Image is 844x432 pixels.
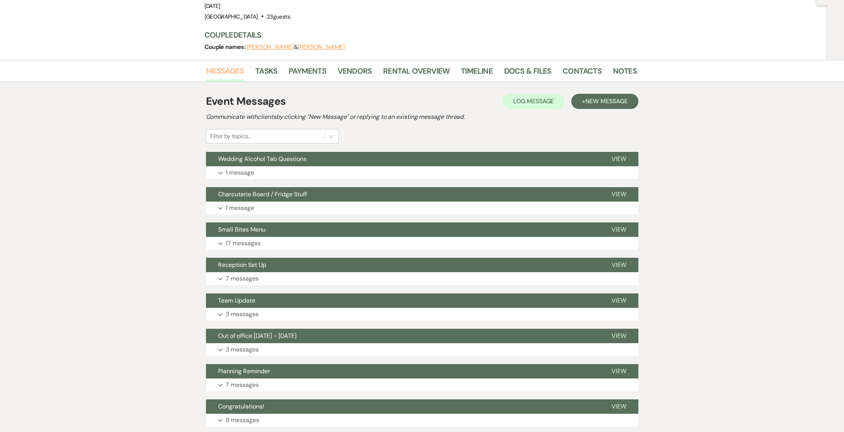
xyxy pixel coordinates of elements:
span: New Message [585,97,627,105]
span: Log Message [513,97,554,105]
button: Team Update [206,293,599,308]
button: 3 messages [206,343,638,356]
div: Filter by topics... [210,132,251,141]
a: Contacts [563,65,602,82]
span: View [611,261,626,269]
button: Small Bites Menu [206,222,599,237]
button: 7 messages [206,378,638,391]
p: 1 message [226,203,254,213]
span: Team Update [218,296,255,304]
button: View [599,152,638,166]
p: 3 messages [226,345,259,355]
a: Tasks [255,65,277,82]
button: Out of office [DATE] - [DATE] [206,329,599,343]
button: [PERSON_NAME] [298,44,345,50]
span: Out of office [DATE] - [DATE] [218,332,297,340]
span: Reception Set Up [218,261,266,269]
button: 7 messages [206,272,638,285]
h1: Event Messages [206,93,286,109]
button: 1 message [206,202,638,214]
a: Rental Overview [383,65,450,82]
span: Congratulations! [218,402,264,410]
span: Couple names: [204,43,247,51]
button: Planning Reminder [206,364,599,378]
h3: Couple Details [204,30,629,40]
button: Log Message [503,94,564,109]
button: 17 messages [206,237,638,250]
button: View [599,329,638,343]
span: [DATE] [204,2,220,10]
p: 1 message [226,168,254,178]
button: View [599,258,638,272]
button: Charcuterie Board / Fridge Stuff [206,187,599,202]
button: Congratulations! [206,399,599,414]
button: Wedding Alcohol Tab Questions [206,152,599,166]
p: 3 messages [226,309,259,319]
span: Planning Reminder [218,367,270,375]
button: [PERSON_NAME] [247,44,294,50]
a: Messages [206,65,244,82]
button: View [599,364,638,378]
button: View [599,222,638,237]
span: View [611,402,626,410]
span: View [611,332,626,340]
p: 7 messages [226,274,259,284]
button: 1 message [206,166,638,179]
span: View [611,155,626,163]
a: Vendors [338,65,372,82]
span: Small Bites Menu [218,225,266,233]
p: 8 messages [226,415,259,425]
span: Wedding Alcohol Tab Questions [218,155,306,163]
a: Timeline [461,65,493,82]
a: Notes [613,65,637,82]
button: 8 messages [206,414,638,427]
span: View [611,190,626,198]
p: 7 messages [226,380,259,390]
button: View [599,187,638,202]
span: 23 guests [267,13,290,20]
button: Reception Set Up [206,258,599,272]
button: View [599,399,638,414]
span: Charcuterie Board / Fridge Stuff [218,190,307,198]
span: View [611,296,626,304]
button: +New Message [571,94,638,109]
h2: Communicate with clients by clicking "New Message" or replying to an existing message thread. [206,112,638,121]
button: View [599,293,638,308]
span: View [611,225,626,233]
span: [GEOGRAPHIC_DATA] [204,13,258,20]
a: Docs & Files [504,65,551,82]
span: & [247,43,345,51]
p: 17 messages [226,238,261,248]
a: Payments [289,65,326,82]
span: View [611,367,626,375]
button: 3 messages [206,308,638,321]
